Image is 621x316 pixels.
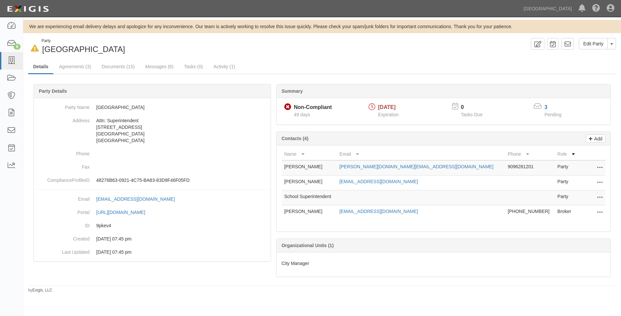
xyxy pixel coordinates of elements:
[378,104,396,110] span: [DATE]
[520,2,575,15] a: [GEOGRAPHIC_DATA]
[36,101,90,111] dt: Party Name
[36,232,90,242] dt: Created
[282,205,337,220] td: [PERSON_NAME]
[505,160,555,176] td: 9096281201
[282,176,337,190] td: [PERSON_NAME]
[586,134,605,143] a: Add
[339,179,418,184] a: [EMAIL_ADDRESS][DOMAIN_NAME]
[179,60,208,73] a: Tasks (0)
[41,38,125,44] div: Party
[36,245,90,255] dt: Last Updated
[339,209,418,214] a: [EMAIL_ADDRESS][DOMAIN_NAME]
[36,219,268,232] dd: 9pkev4
[555,148,579,160] th: Role
[96,210,153,215] a: [URL][DOMAIN_NAME]
[282,136,309,141] b: Contacts (4)
[36,114,268,147] dd: Attn: Superintendent [STREET_ADDRESS] [GEOGRAPHIC_DATA] [GEOGRAPHIC_DATA]
[282,261,309,266] span: City Manager
[555,176,579,190] td: Party
[544,112,561,117] span: Pending
[555,205,579,220] td: Broker
[555,160,579,176] td: Party
[339,164,493,169] a: [PERSON_NAME][DOMAIN_NAME][EMAIL_ADDRESS][DOMAIN_NAME]
[28,60,53,74] a: Details
[505,205,555,220] td: [PHONE_NUMBER]
[28,288,52,293] small: by
[209,60,240,73] a: Activity (1)
[544,104,547,110] a: 3
[592,135,602,142] p: Add
[337,148,505,160] th: Email
[284,104,291,111] i: Non-Compliant
[54,60,96,73] a: Agreements (3)
[461,104,491,111] p: 0
[36,147,90,157] dt: Phone
[294,104,332,111] div: Non-Compliant
[96,177,268,184] p: 48276B63-0921-4C75-BA83-83D9F46F05FD
[505,148,555,160] th: Phone
[378,112,399,117] span: Expiration
[23,23,621,30] div: We are experiencing email delivery delays and apologize for any inconvenience. Our team is active...
[36,174,90,184] dt: ComplianceProfileID
[294,112,310,117] span: Since 07/01/2025
[97,60,140,73] a: Documents (15)
[28,38,317,55] div: Chino Valley Unified School District
[36,160,90,170] dt: Fax
[282,148,337,160] th: Name
[461,112,482,117] span: Tasks Due
[36,245,268,259] dd: 08/05/2024 07:45 pm
[42,45,125,54] span: [GEOGRAPHIC_DATA]
[31,45,39,52] i: In Default since 07/22/2025
[5,3,51,15] img: logo-5460c22ac91f19d4615b14bd174203de0afe785f0fc80cf4dbbc73dc1793850b.png
[555,190,579,205] td: Party
[592,5,600,13] i: Help Center - Complianz
[14,44,21,50] div: 8
[36,192,90,202] dt: Email
[33,288,52,292] a: Exigis, LLC
[282,88,303,94] b: Summary
[282,160,337,176] td: [PERSON_NAME]
[282,243,334,248] b: Organizational Units (1)
[36,232,268,245] dd: 08/05/2024 07:45 pm
[36,219,90,229] dt: ID
[96,196,175,202] div: [EMAIL_ADDRESS][DOMAIN_NAME]
[282,190,337,205] td: School Superintendent
[39,88,67,94] b: Party Details
[36,101,268,114] dd: [GEOGRAPHIC_DATA]
[140,60,178,73] a: Messages (6)
[96,196,182,202] a: [EMAIL_ADDRESS][DOMAIN_NAME]
[579,38,608,49] a: Edit Party
[36,206,90,216] dt: Portal
[36,114,90,124] dt: Address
